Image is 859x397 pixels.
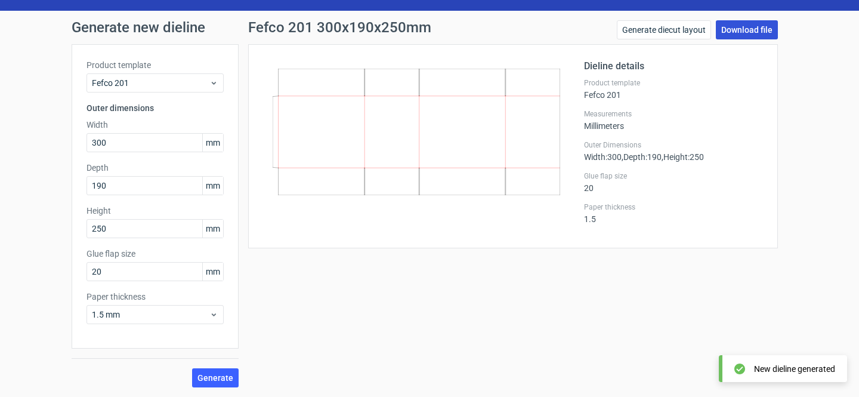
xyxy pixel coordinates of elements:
a: Download file [716,20,778,39]
h2: Dieline details [584,59,763,73]
span: Fefco 201 [92,77,209,89]
label: Glue flap size [584,171,763,181]
span: mm [202,220,223,238]
span: mm [202,177,223,195]
label: Width [86,119,224,131]
span: , Height : 250 [662,152,704,162]
div: 20 [584,171,763,193]
a: Generate diecut layout [617,20,711,39]
h1: Fefco 201 300x190x250mm [248,20,431,35]
label: Paper thickness [86,291,224,303]
span: , Depth : 190 [622,152,662,162]
label: Height [86,205,224,217]
span: Generate [197,374,233,382]
div: Millimeters [584,109,763,131]
label: Product template [86,59,224,71]
div: New dieline generated [754,363,835,375]
h1: Generate new dieline [72,20,787,35]
span: mm [202,134,223,152]
label: Depth [86,162,224,174]
label: Product template [584,78,763,88]
div: 1.5 [584,202,763,224]
span: 1.5 mm [92,309,209,321]
label: Paper thickness [584,202,763,212]
label: Outer Dimensions [584,140,763,150]
span: mm [202,263,223,281]
label: Glue flap size [86,248,224,260]
span: Width : 300 [584,152,622,162]
div: Fefco 201 [584,78,763,100]
button: Generate [192,368,239,387]
h3: Outer dimensions [86,102,224,114]
label: Measurements [584,109,763,119]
